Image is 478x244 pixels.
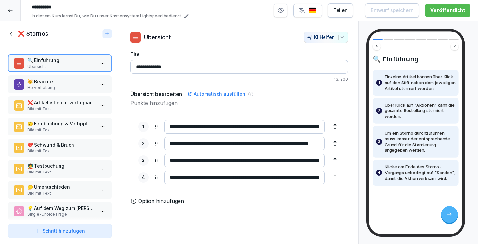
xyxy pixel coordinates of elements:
[27,148,95,154] p: Bild mit Text
[27,106,95,112] p: Bild mit Text
[333,7,348,14] div: Teilen
[8,160,112,178] div: 🧑‍🏫 TestbuchungBild mit Text
[328,3,353,18] button: Teilen
[304,32,348,43] button: KI Helfer
[138,197,184,205] p: Option hinzufügen
[384,74,455,91] p: Einzelne Artikel können über Klick auf den Stift neben dem jeweiligen Artikel storniert werden.
[8,118,112,135] div: 🙃 Fehlbuchung & VertipptBild mit Text
[8,202,112,220] div: 💡 Auf dem Weg zum [PERSON_NAME] fällt Dir das letzte Tiramiezu herunter. Welches Storno nutzt Du?...
[8,224,112,238] button: Schritt hinzufügen
[378,139,380,145] p: 3
[365,3,419,18] button: Entwurf speichern
[27,78,95,85] p: 😺 Beachte
[185,90,246,98] div: Automatisch ausfüllen
[27,120,95,127] p: 🙃 Fehlbuchung & Vertippt
[378,170,380,176] p: 4
[130,99,348,107] p: Punkte hinzufügen
[384,130,455,153] p: Um ein Storno durchzuführen, muss immer der entsprechende Grund für die Stornierung angegeben wer...
[378,108,380,114] p: 2
[27,184,95,190] p: 🤔 Umentschieden
[8,54,112,72] div: 🔍 EinführungÜbersicht
[430,7,465,14] div: Veröffentlicht
[384,164,455,181] p: Klicke am Ende des Storno-Vorgangs unbedingt auf "Senden", damit die Aktion wirksam wird.
[27,64,95,70] p: Übersicht
[27,57,95,64] p: 🔍 Einführung
[8,181,112,199] div: 🤔 UmentschiedenBild mit Text
[27,85,95,91] p: Hervorhebung
[27,99,95,106] p: ❌ Artikel ist nicht verfügbar
[27,190,95,196] p: Bild mit Text
[27,162,95,169] p: 🧑‍🏫 Testbuchung
[35,227,85,234] div: Schritt hinzufügen
[373,55,459,63] h4: 🔍 Einführung
[8,75,112,93] div: 😺 BeachteHervorhebung
[142,157,145,164] p: 3
[130,51,348,58] label: Titel
[378,80,379,86] p: 1
[27,212,95,217] p: Single-Choice Frage
[27,141,95,148] p: 💔 Schwund & Bruch
[309,7,316,14] img: de.svg
[27,127,95,133] p: Bild mit Text
[32,13,182,19] p: In diesem Kurs lernst Du, wie Du unser Kassensystem Lightspeed bedienst.
[142,174,145,181] p: 4
[27,205,95,212] p: 💡 Auf dem Weg zum [PERSON_NAME] fällt Dir das letzte Tiramiezu herunter. Welches Storno nutzt Du?
[384,102,455,120] p: Über Klick auf "Aktionen" kann die gesamte Bestellung storniert werden.
[8,139,112,157] div: 💔 Schwund & BruchBild mit Text
[142,140,145,148] p: 2
[18,30,48,38] h1: ❌ Stornos
[130,76,348,82] p: 13 / 200
[27,169,95,175] p: Bild mit Text
[8,96,112,114] div: ❌ Artikel ist nicht verfügbarBild mit Text
[130,90,182,98] h5: Übersicht bearbeiten
[425,4,470,17] button: Veröffentlicht
[307,34,345,40] div: KI Helfer
[144,33,171,42] p: Übersicht
[371,7,414,14] div: Entwurf speichern
[142,123,144,131] p: 1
